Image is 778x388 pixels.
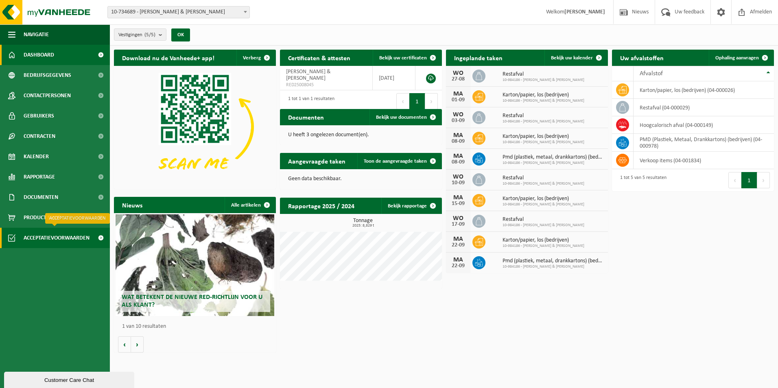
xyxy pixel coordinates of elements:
span: Dashboard [24,45,54,65]
img: Download de VHEPlus App [114,66,276,187]
button: Vestigingen(5/5) [114,28,166,41]
button: OK [171,28,190,41]
p: Geen data beschikbaar. [288,176,434,182]
span: 10-734689 - ROGER & ROGER - MOUSCRON [108,7,249,18]
p: U heeft 3 ongelezen document(en). [288,132,434,138]
a: Bekijk uw kalender [544,50,607,66]
h2: Certificaten & attesten [280,50,358,65]
span: Ophaling aanvragen [715,55,759,61]
div: WO [450,215,466,222]
h2: Ingeplande taken [446,50,511,65]
a: Toon de aangevraagde taken [357,153,441,169]
h2: Documenten [280,109,332,125]
span: Restafval [503,71,584,78]
button: Previous [396,93,409,109]
h2: Nieuws [114,197,151,213]
div: 03-09 [450,118,466,124]
a: Bekijk uw documenten [369,109,441,125]
div: WO [450,174,466,180]
div: 22-09 [450,263,466,269]
span: Bedrijfsgegevens [24,65,71,85]
span: Restafval [503,113,584,119]
td: verkoop items (04-001834) [634,152,774,169]
span: Karton/papier, los (bedrijven) [503,237,584,244]
button: Previous [728,172,741,188]
button: 1 [741,172,757,188]
span: Contactpersonen [24,85,71,106]
span: 10-984186 - [PERSON_NAME] & [PERSON_NAME] [503,78,584,83]
td: PMD (Plastiek, Metaal, Drankkartons) (bedrijven) (04-000978) [634,134,774,152]
td: [DATE] [373,66,416,90]
button: Next [425,93,438,109]
div: 27-08 [450,76,466,82]
h2: Download nu de Vanheede+ app! [114,50,223,65]
span: Vestigingen [118,29,155,41]
span: Navigatie [24,24,49,45]
a: Alle artikelen [225,197,275,213]
span: Pmd (plastiek, metaal, drankkartons) (bedrijven) [503,154,604,161]
div: 08-09 [450,139,466,144]
span: [PERSON_NAME] & [PERSON_NAME] [286,69,331,81]
span: Restafval [503,175,584,181]
span: 10-984186 - [PERSON_NAME] & [PERSON_NAME] [503,244,584,248]
p: 1 van 10 resultaten [122,324,272,329]
span: Karton/papier, los (bedrijven) [503,92,584,98]
span: Bekijk uw kalender [551,55,593,61]
div: 01-09 [450,97,466,103]
strong: [PERSON_NAME] [564,9,605,15]
div: WO [450,111,466,118]
span: 10-984186 - [PERSON_NAME] & [PERSON_NAME] [503,140,584,145]
a: Wat betekent de nieuwe RED-richtlijn voor u als klant? [116,214,274,316]
div: WO [450,70,466,76]
h3: Tonnage [284,218,442,228]
span: 10-984186 - [PERSON_NAME] & [PERSON_NAME] [503,181,584,186]
td: restafval (04-000029) [634,99,774,116]
span: Contracten [24,126,55,146]
span: Verberg [243,55,261,61]
span: Acceptatievoorwaarden [24,228,90,248]
span: Afvalstof [640,70,663,77]
span: Gebruikers [24,106,54,126]
div: MA [450,236,466,242]
count: (5/5) [144,32,155,37]
span: 10-984186 - [PERSON_NAME] & [PERSON_NAME] [503,264,604,269]
iframe: chat widget [4,370,136,388]
div: MA [450,257,466,263]
span: 10-984186 - [PERSON_NAME] & [PERSON_NAME] [503,98,584,103]
td: hoogcalorisch afval (04-000149) [634,116,774,134]
a: Ophaling aanvragen [709,50,773,66]
a: Bekijk uw certificaten [373,50,441,66]
div: MA [450,153,466,159]
span: 2025: 8,829 t [284,224,442,228]
button: 1 [409,93,425,109]
button: Volgende [131,336,144,353]
span: Toon de aangevraagde taken [364,159,427,164]
div: MA [450,194,466,201]
div: 1 tot 1 van 1 resultaten [284,92,334,110]
button: Verberg [236,50,275,66]
div: 10-09 [450,180,466,186]
span: 10-984186 - [PERSON_NAME] & [PERSON_NAME] [503,202,584,207]
span: 10-984186 - [PERSON_NAME] & [PERSON_NAME] [503,223,584,228]
span: RED25008045 [286,82,366,88]
span: Wat betekent de nieuwe RED-richtlijn voor u als klant? [122,294,262,308]
span: Bekijk uw documenten [376,115,427,120]
div: 17-09 [450,222,466,227]
a: Bekijk rapportage [381,198,441,214]
span: Product Shop [24,207,61,228]
span: Karton/papier, los (bedrijven) [503,196,584,202]
span: Pmd (plastiek, metaal, drankkartons) (bedrijven) [503,258,604,264]
span: Karton/papier, los (bedrijven) [503,133,584,140]
span: Restafval [503,216,584,223]
span: Rapportage [24,167,55,187]
h2: Uw afvalstoffen [612,50,672,65]
span: 10-984186 - [PERSON_NAME] & [PERSON_NAME] [503,119,584,124]
span: 10-734689 - ROGER & ROGER - MOUSCRON [107,6,250,18]
h2: Aangevraagde taken [280,153,354,169]
button: Vorige [118,336,131,353]
div: MA [450,91,466,97]
div: MA [450,132,466,139]
span: Kalender [24,146,49,167]
button: Next [757,172,770,188]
